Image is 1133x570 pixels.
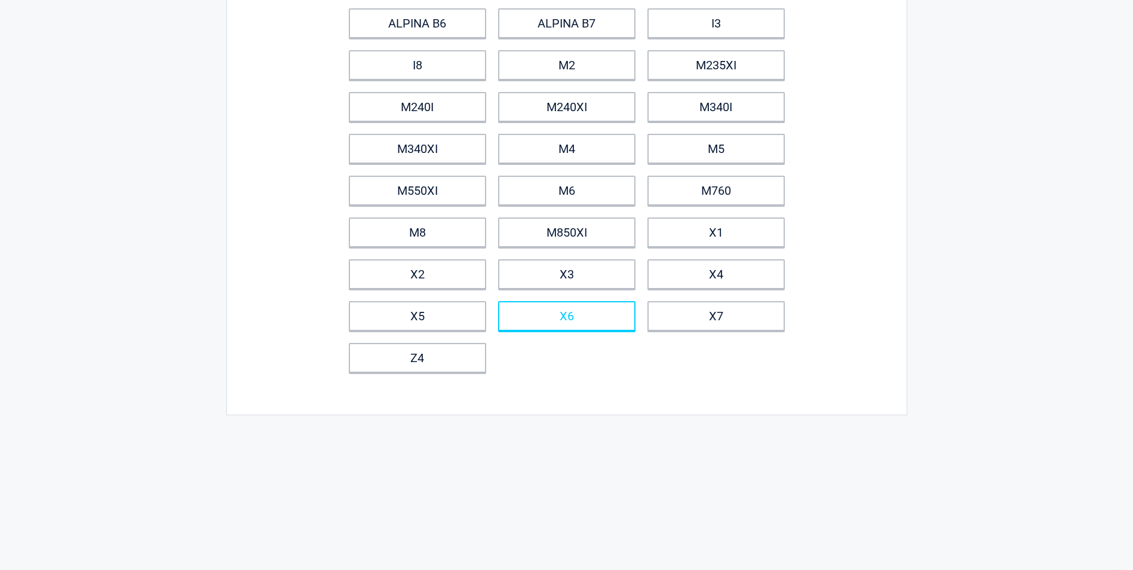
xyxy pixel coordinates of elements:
a: M8 [349,217,486,247]
a: I8 [349,50,486,80]
a: X6 [498,301,635,331]
a: ALPINA B6 [349,8,486,38]
a: M850XI [498,217,635,247]
a: M240XI [498,92,635,122]
a: X5 [349,301,486,331]
a: X7 [647,301,785,331]
a: M340XI [349,134,486,164]
a: M5 [647,134,785,164]
a: X2 [349,259,486,289]
a: M4 [498,134,635,164]
a: X1 [647,217,785,247]
a: ALPINA B7 [498,8,635,38]
a: M240I [349,92,486,122]
a: Z4 [349,343,486,373]
a: M235XI [647,50,785,80]
a: X4 [647,259,785,289]
a: M760 [647,176,785,206]
a: M6 [498,176,635,206]
a: X3 [498,259,635,289]
a: M550XI [349,176,486,206]
a: M2 [498,50,635,80]
a: I3 [647,8,785,38]
a: M340I [647,92,785,122]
